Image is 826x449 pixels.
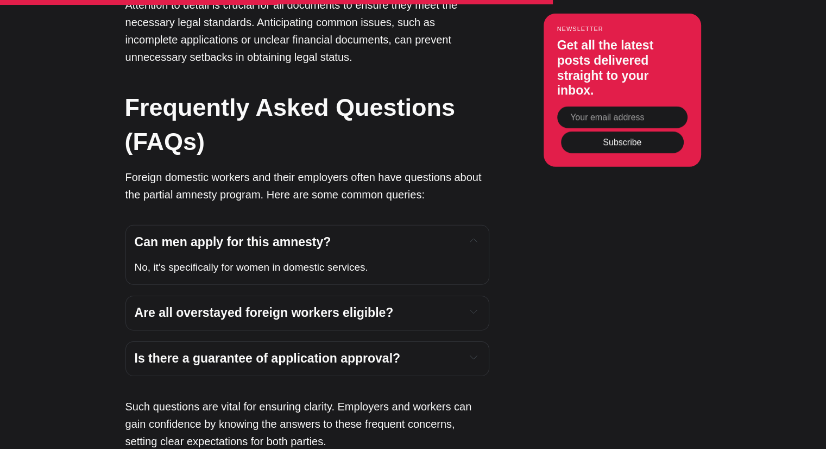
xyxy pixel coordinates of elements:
[135,305,394,320] span: Are all overstayed foreign workers eligible?
[557,106,688,128] input: Your email address
[468,305,480,318] button: Expand toggle to read content
[468,234,480,247] button: Expand toggle to read content
[468,351,480,364] button: Expand toggle to read content
[561,132,684,153] button: Subscribe
[557,38,688,98] h3: Get all the latest posts delivered straight to your inbox.
[135,261,368,273] span: No, it's specifically for women in domestic services.
[125,93,455,155] strong: Frequently Asked Questions (FAQs)
[135,235,331,249] span: Can men apply for this amnesty?
[557,26,688,32] small: Newsletter
[135,351,401,365] span: Is there a guarantee of application approval?
[125,169,489,203] p: Foreign domestic workers and their employers often have questions about the partial amnesty progr...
